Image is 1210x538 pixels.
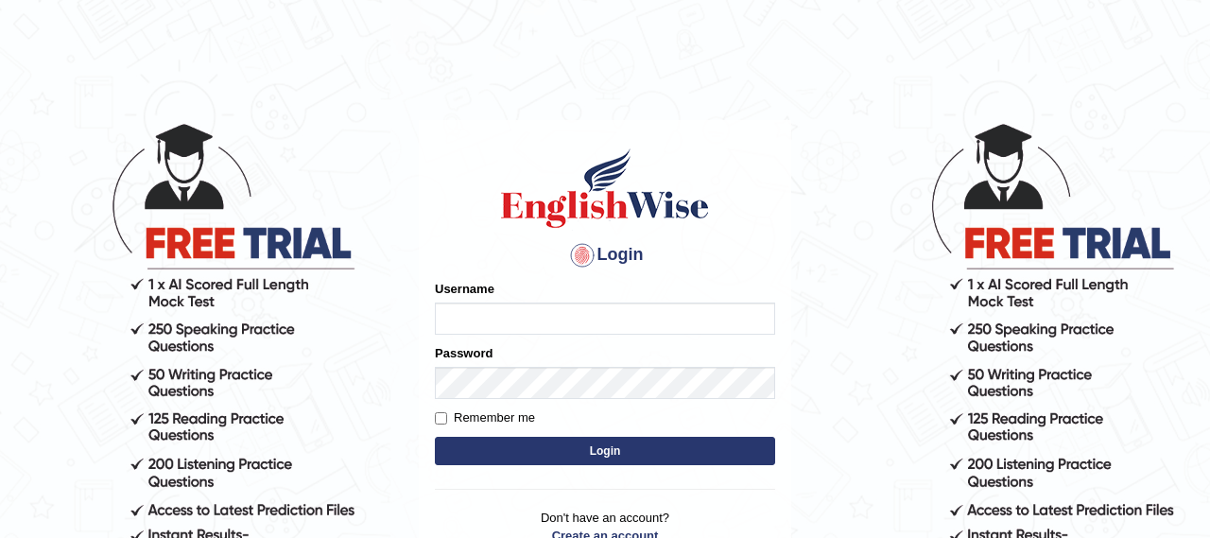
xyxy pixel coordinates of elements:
[435,412,447,425] input: Remember me
[435,344,493,362] label: Password
[497,146,713,231] img: Logo of English Wise sign in for intelligent practice with AI
[435,240,775,270] h4: Login
[435,280,494,298] label: Username
[435,437,775,465] button: Login
[435,408,535,427] label: Remember me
